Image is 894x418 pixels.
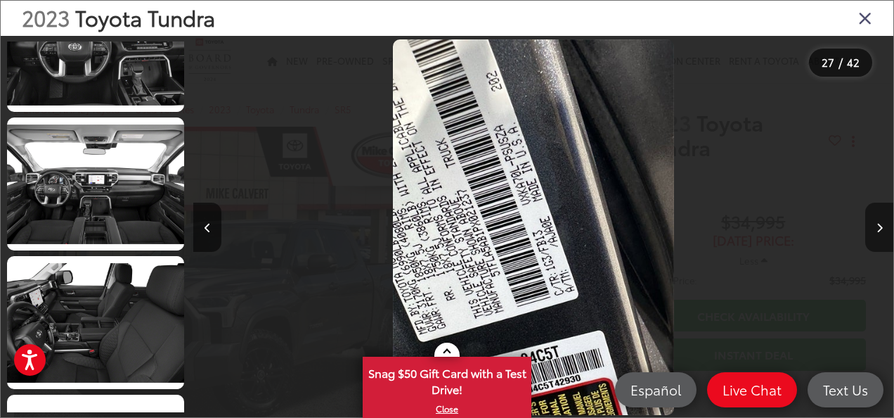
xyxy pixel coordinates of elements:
[837,58,844,68] span: /
[364,358,530,401] span: Snag $50 Gift Card with a Test Drive!
[707,372,797,407] a: Live Chat
[623,381,688,398] span: Español
[193,203,221,252] button: Previous image
[393,39,675,416] img: 2023 Toyota Tundra SR5
[615,372,697,407] a: Español
[816,381,875,398] span: Text Us
[5,116,186,252] img: 2023 Toyota Tundra SR5
[822,54,834,70] span: 27
[75,2,215,32] span: Toyota Tundra
[5,255,186,391] img: 2023 Toyota Tundra SR5
[22,2,70,32] span: 2023
[715,381,789,398] span: Live Chat
[808,372,883,407] a: Text Us
[865,203,893,252] button: Next image
[858,8,872,27] i: Close gallery
[847,54,860,70] span: 42
[183,39,883,416] div: 2023 Toyota Tundra SR5 26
